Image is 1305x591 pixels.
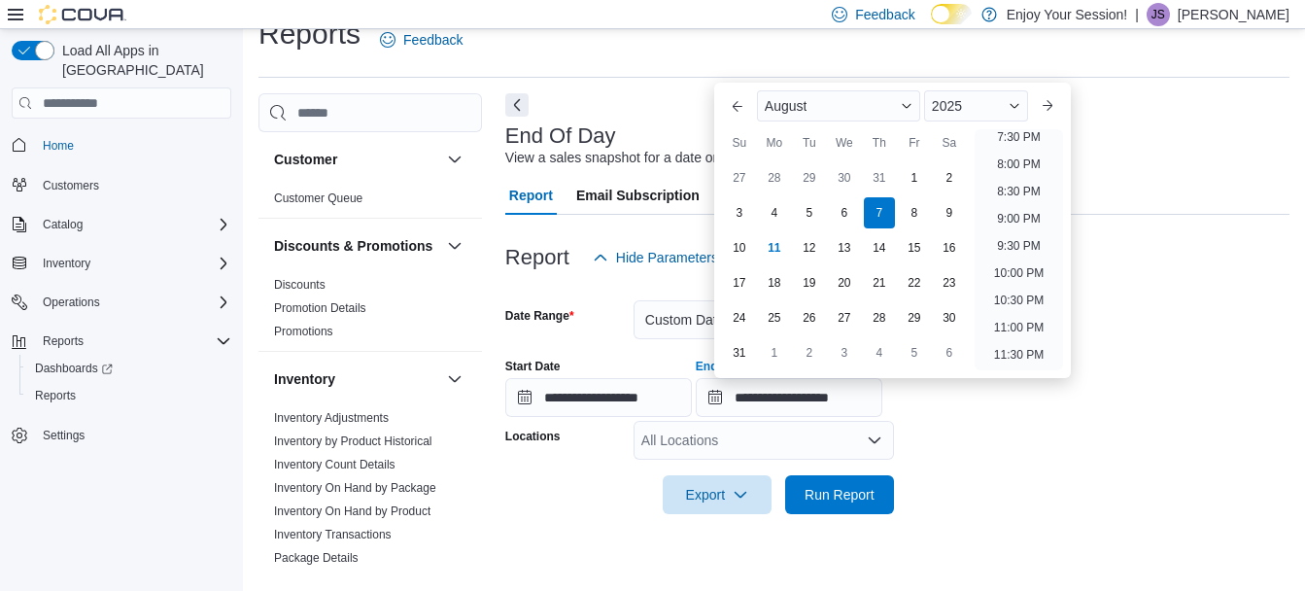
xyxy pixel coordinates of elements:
[274,277,326,293] span: Discounts
[829,337,860,368] div: day-3
[805,485,875,504] span: Run Report
[443,148,466,171] button: Customer
[864,232,895,263] div: day-14
[899,302,930,333] div: day-29
[986,316,1051,339] li: 11:00 PM
[1007,3,1128,26] p: Enjoy Your Session!
[43,138,74,154] span: Home
[509,176,553,215] span: Report
[274,325,333,338] a: Promotions
[274,480,436,496] span: Inventory On Hand by Package
[4,130,239,158] button: Home
[19,382,239,409] button: Reports
[759,197,790,228] div: day-4
[724,127,755,158] div: Su
[724,197,755,228] div: day-3
[576,176,700,215] span: Email Subscription
[274,236,439,256] button: Discounts & Promotions
[274,301,366,315] a: Promotion Details
[986,343,1051,366] li: 11:30 PM
[986,289,1051,312] li: 10:30 PM
[505,429,561,444] label: Locations
[19,355,239,382] a: Dashboards
[934,162,965,193] div: day-2
[724,162,755,193] div: day-27
[274,457,395,472] span: Inventory Count Details
[724,337,755,368] div: day-31
[505,93,529,117] button: Next
[759,337,790,368] div: day-1
[932,98,962,114] span: 2025
[864,197,895,228] div: day-7
[696,378,882,417] input: Press the down key to enter a popover containing a calendar. Press the escape key to close the po...
[4,289,239,316] button: Operations
[35,173,231,197] span: Customers
[43,256,90,271] span: Inventory
[274,550,359,566] span: Package Details
[274,369,335,389] h3: Inventory
[35,132,231,156] span: Home
[35,213,231,236] span: Catalog
[759,232,790,263] div: day-11
[35,388,76,403] span: Reports
[794,162,825,193] div: day-29
[274,410,389,426] span: Inventory Adjustments
[794,127,825,158] div: Tu
[35,174,107,197] a: Customers
[43,295,100,310] span: Operations
[35,291,108,314] button: Operations
[855,5,914,24] span: Feedback
[35,291,231,314] span: Operations
[35,361,113,376] span: Dashboards
[864,127,895,158] div: Th
[12,122,231,500] nav: Complex example
[35,330,231,353] span: Reports
[4,211,239,238] button: Catalog
[794,267,825,298] div: day-19
[989,125,1048,149] li: 7:30 PM
[443,367,466,391] button: Inventory
[585,238,726,277] button: Hide Parameters
[274,150,439,169] button: Customer
[505,148,790,168] div: View a sales snapshot for a date or date range.
[864,267,895,298] div: day-21
[35,134,82,157] a: Home
[274,574,359,589] span: Package History
[864,302,895,333] div: day-28
[663,475,772,514] button: Export
[274,504,430,519] span: Inventory On Hand by Product
[899,267,930,298] div: day-22
[899,337,930,368] div: day-5
[274,191,362,206] span: Customer Queue
[4,421,239,449] button: Settings
[35,252,231,275] span: Inventory
[274,504,430,518] a: Inventory On Hand by Product
[924,90,1028,122] div: Button. Open the year selector. 2025 is currently selected.
[794,197,825,228] div: day-5
[1032,90,1063,122] button: Next month
[505,359,561,374] label: Start Date
[27,357,231,380] span: Dashboards
[867,433,882,448] button: Open list of options
[934,127,965,158] div: Sa
[274,434,432,449] span: Inventory by Product Historical
[274,324,333,339] span: Promotions
[759,127,790,158] div: Mo
[829,232,860,263] div: day-13
[443,234,466,258] button: Discounts & Promotions
[274,458,395,471] a: Inventory Count Details
[931,4,972,24] input: Dark Mode
[35,252,98,275] button: Inventory
[274,191,362,205] a: Customer Queue
[829,197,860,228] div: day-6
[274,236,432,256] h3: Discounts & Promotions
[1135,3,1139,26] p: |
[274,369,439,389] button: Inventory
[43,217,83,232] span: Catalog
[794,302,825,333] div: day-26
[274,435,432,448] a: Inventory by Product Historical
[43,333,84,349] span: Reports
[274,411,389,425] a: Inventory Adjustments
[829,267,860,298] div: day-20
[274,528,392,541] a: Inventory Transactions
